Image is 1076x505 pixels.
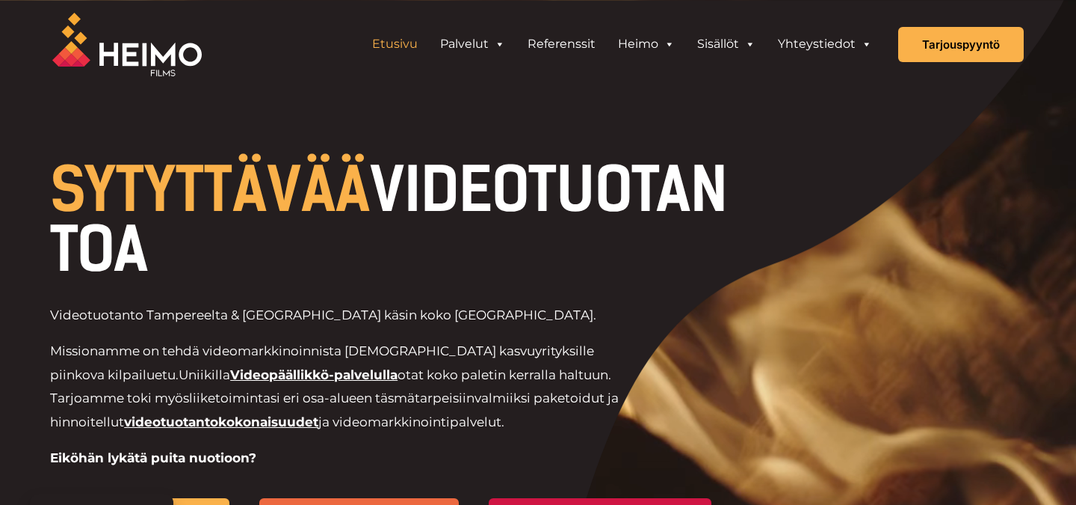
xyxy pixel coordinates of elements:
a: videotuotantokokonaisuudet [124,414,318,429]
p: Missionamme on tehdä videomarkkinoinnista [DEMOGRAPHIC_DATA] kasvuyrityksille piinkova kilpailuetu. [50,340,640,434]
span: valmiiksi paketoidut ja hinnoitellut [50,391,619,429]
img: Heimo Filmsin logo [52,13,202,76]
a: Videopäällikkö-palvelulla [230,367,398,382]
strong: Eiköhän lykätä puita nuotioon? [50,450,256,465]
a: Tarjouspyyntö [898,27,1024,62]
a: Yhteystiedot [767,29,883,59]
span: liiketoimintasi eri osa-alueen täsmätarpeisiin [189,391,474,405]
span: ja videomarkkinointipalvelut. [318,414,504,429]
p: Videotuotanto Tampereelta & [GEOGRAPHIC_DATA] käsin koko [GEOGRAPHIC_DATA]. [50,304,640,328]
a: Etusivu [361,29,429,59]
span: SYTYTTÄVÄÄ [50,154,370,226]
aside: Header Widget 1 [353,29,891,59]
span: Uniikilla [179,367,230,382]
a: Heimo [607,29,686,59]
a: Referenssit [516,29,607,59]
a: Palvelut [429,29,516,59]
h1: VIDEOTUOTANTOA [50,160,741,280]
a: Sisällöt [686,29,767,59]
